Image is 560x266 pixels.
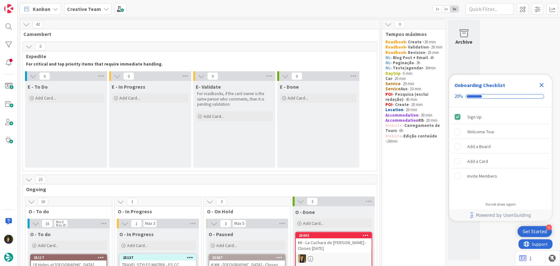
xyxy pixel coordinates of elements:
div: Checklist Container [449,75,552,221]
span: 42 [32,21,43,28]
p: - 20 min [385,81,443,86]
div: Invite Members [467,172,497,180]
div: Open Get Started checklist, remaining modules: 4 [518,226,552,237]
p: - 20 min [385,107,443,112]
img: SP [298,254,306,263]
span: Tempos máximos [385,31,438,37]
div: 25117 [31,255,107,261]
p: - 20min [385,134,443,144]
strong: Website [385,133,402,139]
strong: Car [385,76,392,81]
div: Footer [449,209,552,221]
span: 0 [207,72,218,80]
div: Add a Card [467,157,488,165]
strong: - Teste/agendar [390,65,423,71]
span: O - In Progress [118,208,193,215]
strong: - Create - [405,39,424,45]
strong: Accommodation [385,118,418,123]
span: 3 [220,220,231,227]
strong: Roadbook [385,50,405,55]
div: Welcome Tour is incomplete. [452,125,549,139]
div: Add a Board [467,143,491,150]
strong: Website [385,123,402,128]
div: 25087 [212,255,285,260]
p: - 25 min [385,50,443,55]
span: Camembert [23,31,372,37]
a: Powered by UserGuiding [452,209,549,221]
span: 0 [394,21,405,28]
span: 16 [38,198,48,206]
div: Checklist items [449,107,552,198]
span: 3x [450,6,459,12]
span: 1 [127,198,138,206]
strong: NL [385,55,390,60]
strong: Edição conteúdo - [385,133,438,144]
strong: Aux [401,86,408,92]
strong: Service [385,81,401,86]
span: Kanban [33,5,50,13]
p: - 30min [385,66,443,71]
p: - 20 min [385,76,443,81]
span: 3 [216,198,227,206]
div: 25093€€ - La Cuchara de [PERSON_NAME] - Closes [DATE] [296,233,372,253]
div: Max 5 [234,222,244,225]
input: Quick Filter... [466,3,514,15]
div: 25117 [34,255,107,260]
img: Visit kanbanzone.com [4,4,13,13]
span: Add Card... [303,220,323,226]
div: €€ - La Cuchara de [PERSON_NAME] - Closes [DATE] [296,238,372,253]
p: - 3h [385,60,443,66]
div: Add a Board is incomplete. [452,139,549,154]
strong: - Validation [405,44,429,50]
div: Sign Up [467,113,482,121]
p: - 20 min [385,45,443,50]
span: Expedite [26,53,369,59]
strong: NL [385,65,390,71]
div: 25137 [120,255,196,261]
strong: - Paginação [390,60,414,66]
span: E- Validate [196,84,221,90]
div: Onboarding Checklist [454,81,505,89]
div: Welcome Tour [467,128,495,136]
a: 1 [519,254,532,262]
span: O - Paused [209,231,233,237]
div: Checklist progress: 20% [454,93,547,99]
img: MC [4,235,13,244]
strong: - Create [392,102,409,107]
span: Powered by UserGuiding [476,211,531,219]
strong: - Blog Post + Email [390,55,428,60]
span: Ongoing [26,186,369,192]
div: Get Started [523,228,547,235]
span: O - To do [29,208,104,215]
strong: Carregamento de Tours [385,123,441,133]
p: - 20 min [385,118,443,123]
span: Add Card... [288,95,308,101]
div: 25093 [299,233,372,238]
span: Add Card... [203,113,224,119]
div: 25093 [296,233,372,238]
p: - 10 min [385,86,443,92]
span: 1 [131,220,142,227]
p: - 20 min [385,102,443,107]
span: E - In Progress [112,84,145,90]
span: Add Card... [35,95,56,101]
p: For roadbooks, if the card owner is the same person who comments, then it is pending validation [197,91,271,107]
strong: Daytrip [385,71,401,76]
strong: POI [385,92,392,97]
strong: Roadbook [385,39,405,45]
span: 3 [307,198,318,205]
span: 0 [291,72,302,80]
p: - - 6h [385,123,443,134]
span: 0 [35,43,46,50]
span: O - To do [30,231,51,237]
strong: Accommodation [385,112,418,118]
strong: RB [418,118,424,123]
strong: - Pesquisa (exclui redação) [385,92,429,102]
span: 23 [35,176,46,183]
strong: Service [385,86,401,92]
div: 25087 [209,255,285,261]
div: Do not show again [486,202,516,207]
div: Sign Up is complete. [452,110,549,124]
span: E - To Do [28,84,48,90]
strong: For critical and top priority items that require immediate handling. [26,61,163,67]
